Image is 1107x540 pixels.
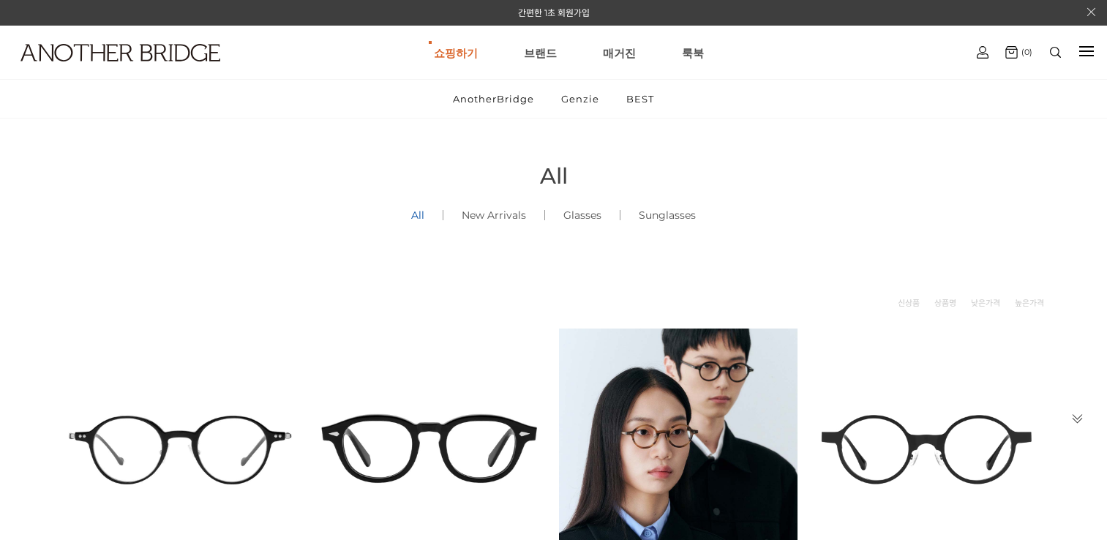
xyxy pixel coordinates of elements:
a: 신상품 [898,296,920,310]
span: (0) [1018,47,1032,57]
a: logo [7,44,173,97]
a: (0) [1005,46,1032,59]
a: 브랜드 [524,26,557,79]
a: Glasses [545,190,620,240]
a: 상품명 [934,296,956,310]
a: 쇼핑하기 [434,26,478,79]
img: search [1050,47,1061,58]
a: New Arrivals [443,190,544,240]
a: Sunglasses [620,190,714,240]
a: 매거진 [603,26,636,79]
img: cart [1005,46,1018,59]
a: BEST [614,80,667,118]
a: 높은가격 [1015,296,1044,310]
a: Genzie [549,80,612,118]
span: All [540,162,568,190]
img: cart [977,46,988,59]
img: logo [20,44,220,61]
a: 낮은가격 [971,296,1000,310]
a: 간편한 1초 회원가입 [518,7,590,18]
a: 룩북 [682,26,704,79]
a: AnotherBridge [440,80,547,118]
a: All [393,190,443,240]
